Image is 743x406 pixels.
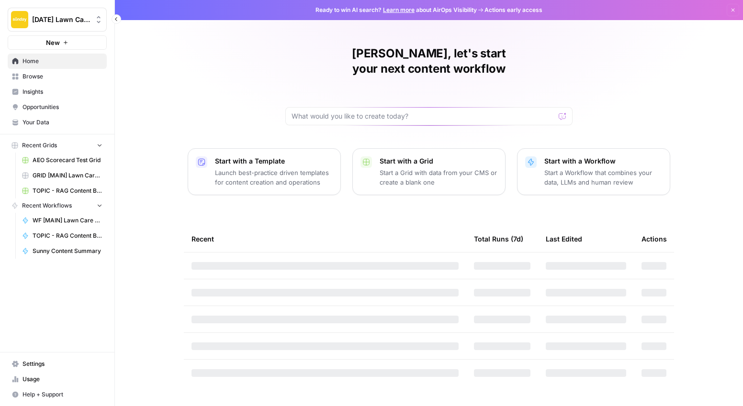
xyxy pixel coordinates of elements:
span: TOPIC - RAG Content Brief Grid [33,187,102,195]
span: Ready to win AI search? about AirOps Visibility [315,6,477,14]
p: Start a Workflow that combines your data, LLMs and human review [544,168,662,187]
h1: [PERSON_NAME], let's start your next content workflow [285,46,573,77]
button: Start with a GridStart a Grid with data from your CMS or create a blank one [352,148,506,195]
button: Help + Support [8,387,107,402]
span: Sunny Content Summary [33,247,102,255]
button: New [8,35,107,50]
button: Start with a WorkflowStart a Workflow that combines your data, LLMs and human review [517,148,670,195]
p: Start a Grid with data from your CMS or create a blank one [380,168,497,187]
span: Recent Grids [22,141,57,150]
p: Start with a Grid [380,156,497,166]
div: Total Runs (7d) [474,226,523,252]
a: Settings [8,356,107,372]
a: Home [8,54,107,69]
a: Usage [8,372,107,387]
a: TOPIC - RAG Content Brief Grid [18,183,107,198]
p: Start with a Workflow [544,156,662,166]
span: AEO Scorecard Test Grid [33,156,102,165]
span: Home [23,57,102,66]
button: Workspace: Sunday Lawn Care [8,8,107,32]
button: Recent Grids [8,138,107,153]
button: Recent Workflows [8,198,107,213]
a: Browse [8,69,107,84]
a: Your Data [8,115,107,130]
img: Sunday Lawn Care Logo [11,11,28,28]
span: Opportunities [23,103,102,111]
a: AEO Scorecard Test Grid [18,153,107,168]
p: Start with a Template [215,156,333,166]
a: Opportunities [8,99,107,115]
div: Actions [642,226,667,252]
span: Insights [23,88,102,96]
a: GRID [MAIN] Lawn Care - Local pSEO Pages (Matt + [PERSON_NAME]) [18,168,107,183]
a: Learn more [383,6,415,13]
span: [DATE] Lawn Care [32,15,90,24]
a: Sunny Content Summary [18,243,107,259]
div: Last Edited [546,226,582,252]
div: Recent [191,226,459,252]
span: TOPIC - RAG Content Brief [33,231,102,240]
span: Actions early access [484,6,542,14]
a: WF [MAIN] Lawn Care - Local pSEO Page Generator [[PERSON_NAME]] [18,213,107,228]
span: Settings [23,360,102,368]
span: Usage [23,375,102,384]
a: TOPIC - RAG Content Brief [18,228,107,243]
span: GRID [MAIN] Lawn Care - Local pSEO Pages (Matt + [PERSON_NAME]) [33,171,102,180]
input: What would you like to create today? [292,111,555,121]
p: Launch best-practice driven templates for content creation and operations [215,168,333,187]
span: Browse [23,72,102,81]
span: Recent Workflows [22,201,72,210]
span: Help + Support [23,390,102,399]
a: Insights [8,84,107,99]
span: Your Data [23,118,102,127]
button: Start with a TemplateLaunch best-practice driven templates for content creation and operations [188,148,341,195]
span: New [46,38,60,47]
span: WF [MAIN] Lawn Care - Local pSEO Page Generator [[PERSON_NAME]] [33,216,102,225]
